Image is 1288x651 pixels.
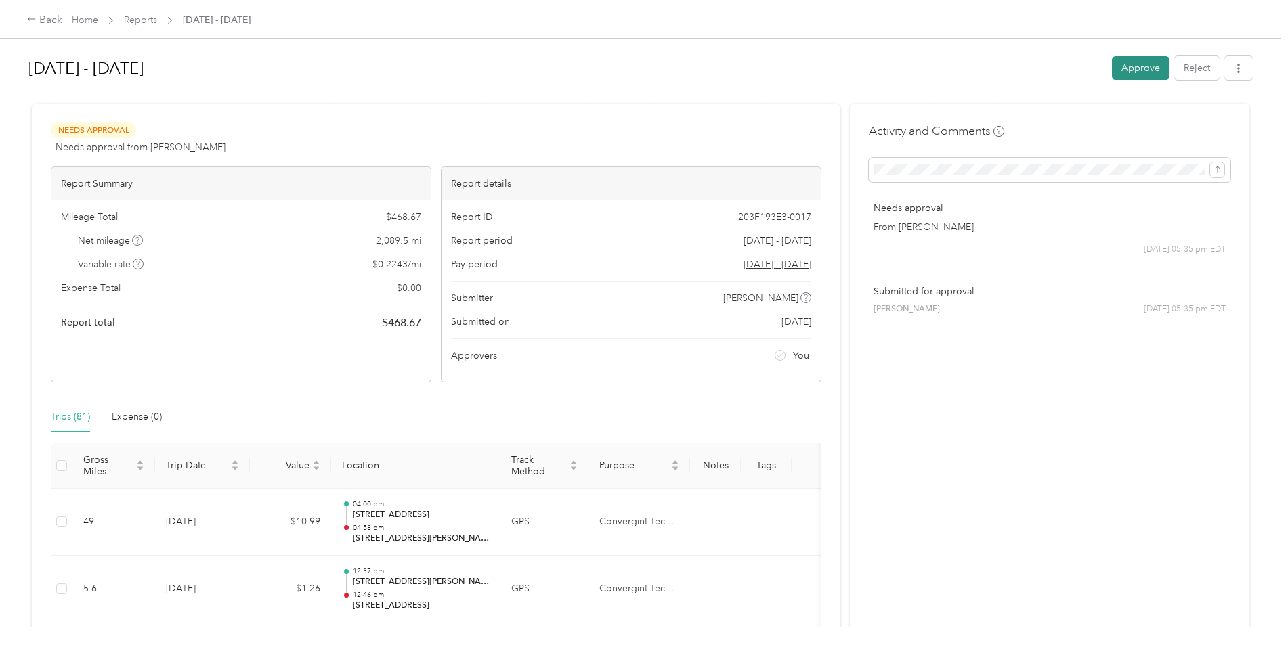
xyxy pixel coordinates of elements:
h4: Activity and Comments [869,122,1004,139]
span: Mileage Total [61,210,118,224]
p: 04:58 pm [353,523,490,533]
span: $ 468.67 [382,315,421,331]
span: 2,089.5 mi [376,233,421,248]
span: caret-up [671,458,679,466]
span: [PERSON_NAME] [874,303,940,315]
span: - [765,516,768,527]
div: Back [27,12,62,28]
span: caret-down [136,464,144,472]
th: Trip Date [155,443,250,489]
p: [STREET_ADDRESS][PERSON_NAME] [353,533,490,545]
span: Gross Miles [83,454,133,477]
th: Gross Miles [72,443,155,489]
td: Convergint Technologies [588,556,690,623]
a: Reports [124,14,157,26]
button: Reject [1174,56,1220,80]
span: Needs approval from [PERSON_NAME] [56,140,226,154]
span: [DATE] - [DATE] [183,13,251,27]
span: [PERSON_NAME] [723,291,798,305]
span: Submitter [451,291,493,305]
span: - [765,583,768,594]
div: Report Summary [51,167,431,200]
span: caret-up [312,458,320,466]
td: $1.26 [250,556,331,623]
span: [DATE] 05:35 pm EDT [1144,244,1226,256]
th: Value [250,443,331,489]
p: From [PERSON_NAME] [874,220,1226,234]
p: 04:00 pm [353,499,490,509]
p: 12:46 pm [353,590,490,600]
span: $ 0.00 [397,281,421,295]
span: Track Method [511,454,567,477]
span: caret-up [570,458,578,466]
span: caret-down [671,464,679,472]
div: Report details [442,167,821,200]
td: GPS [500,489,588,556]
td: $10.99 [250,489,331,556]
th: Notes [690,443,741,489]
span: $ 0.2243 / mi [372,257,421,271]
span: [DATE] [781,315,811,329]
span: You [793,349,809,363]
div: Expense (0) [112,409,162,424]
span: Net mileage [78,233,144,248]
iframe: Everlance-gr Chat Button Frame [1212,575,1288,651]
td: GPS [500,556,588,623]
td: Convergint Technologies [588,489,690,556]
th: Tags [741,443,792,489]
span: Report ID [451,210,493,224]
p: [STREET_ADDRESS] [353,600,490,612]
span: Variable rate [78,257,144,271]
span: 203F193E3-0017 [738,210,811,224]
span: Purpose [599,459,668,471]
button: Approve [1112,56,1169,80]
p: Submitted for approval [874,284,1226,298]
a: Home [72,14,98,26]
h1: Sep 1 - 30, 2025 [28,52,1102,85]
td: [DATE] [155,489,250,556]
span: caret-up [231,458,239,466]
span: caret-up [136,458,144,466]
span: Report period [451,233,513,248]
div: Trips (81) [51,409,90,424]
span: Approvers [451,349,497,363]
span: Report total [61,315,115,330]
th: Location [331,443,500,489]
p: [STREET_ADDRESS][PERSON_NAME] [353,576,490,588]
span: Expense Total [61,281,121,295]
span: Trip Date [166,459,228,471]
span: $ 468.67 [386,210,421,224]
p: 12:37 pm [353,566,490,576]
span: caret-down [231,464,239,472]
span: Needs Approval [51,122,136,138]
p: [STREET_ADDRESS] [353,509,490,521]
td: 49 [72,489,155,556]
span: Go to pay period [744,257,811,271]
p: Needs approval [874,201,1226,215]
th: Track Method [500,443,588,489]
span: Submitted on [451,315,510,329]
span: [DATE] - [DATE] [744,233,811,248]
span: Pay period [451,257,498,271]
span: Value [261,459,309,471]
td: [DATE] [155,556,250,623]
span: caret-down [312,464,320,472]
span: [DATE] 05:35 pm EDT [1144,303,1226,315]
span: caret-down [570,464,578,472]
th: Purpose [588,443,690,489]
td: 5.6 [72,556,155,623]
